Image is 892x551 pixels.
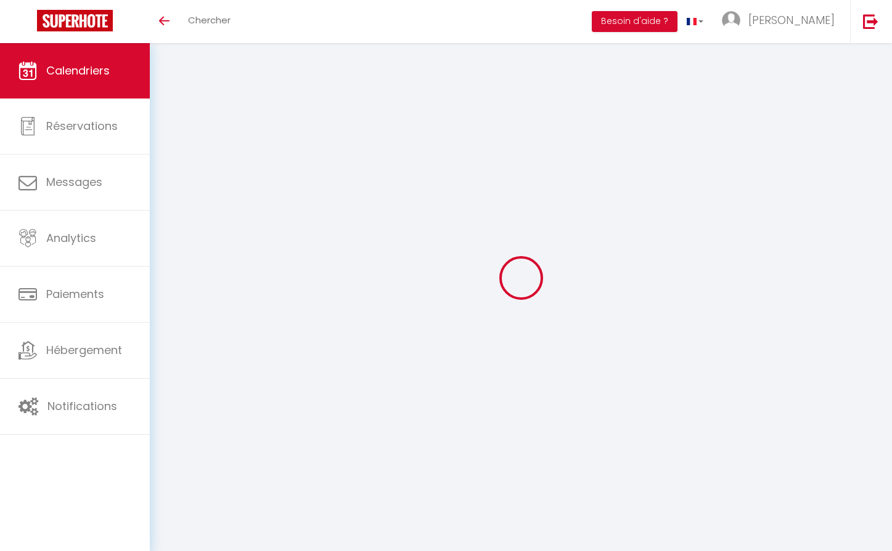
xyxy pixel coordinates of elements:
span: [PERSON_NAME] [748,12,835,28]
span: Chercher [188,14,231,26]
span: Paiements [46,286,104,302]
span: Réservations [46,118,118,134]
img: logout [863,14,878,29]
span: Calendriers [46,63,110,78]
span: Hébergement [46,342,122,358]
img: Super Booking [37,10,113,31]
span: Analytics [46,230,96,246]
button: Besoin d'aide ? [592,11,677,32]
img: ... [722,11,740,30]
span: Notifications [47,398,117,414]
span: Messages [46,174,102,190]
